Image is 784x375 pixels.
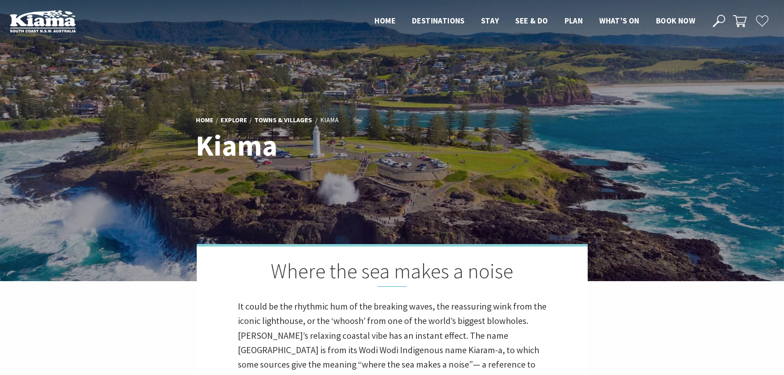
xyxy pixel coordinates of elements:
span: What’s On [599,16,640,26]
h2: Where the sea makes a noise [238,259,547,287]
span: Destinations [412,16,465,26]
span: Plan [565,16,583,26]
span: Book now [656,16,695,26]
img: Kiama Logo [10,10,76,33]
a: Explore [221,116,247,125]
span: Stay [481,16,499,26]
a: Home [196,116,214,125]
nav: Main Menu [366,14,703,28]
h1: Kiama [196,130,428,161]
li: Kiama [320,115,339,126]
span: Home [375,16,395,26]
span: See & Do [515,16,548,26]
a: Towns & Villages [254,116,312,125]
